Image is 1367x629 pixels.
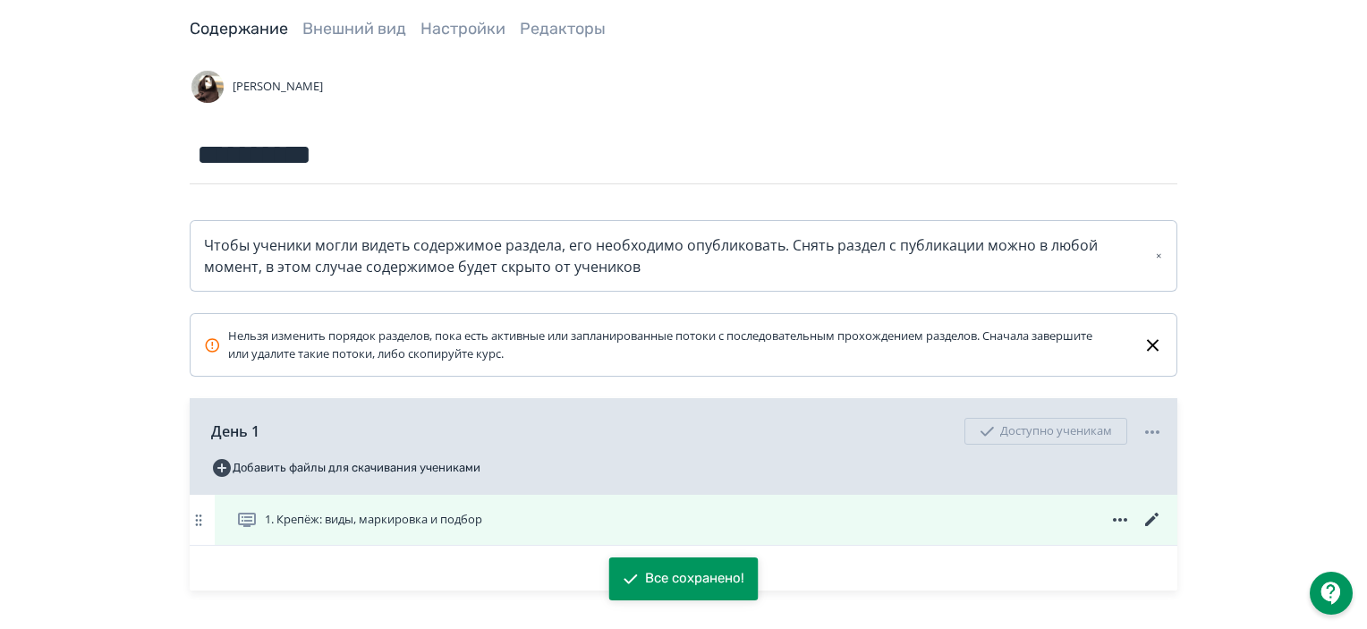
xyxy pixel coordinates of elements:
div: Чтобы ученики могли видеть содержимое раздела, его необходимо опубликовать. Снять раздел с публик... [204,234,1163,277]
div: Все сохранено! [645,570,744,588]
img: Avatar [190,69,225,105]
span: 1. Крепёж: виды, маркировка и подбор [265,511,482,529]
div: 1. Крепёж: виды, маркировка и подбор [190,495,1177,546]
a: Внешний вид [302,19,406,38]
a: Содержание [190,19,288,38]
button: Добавить [190,546,1177,591]
div: Нельзя изменить порядок разделов, пока есть активные или запланированные потоки с последовательны... [204,327,1114,362]
span: День 1 [211,421,259,442]
a: Настройки [420,19,505,38]
span: [PERSON_NAME] [233,78,323,96]
a: Редакторы [520,19,606,38]
div: Доступно ученикам [964,418,1127,445]
button: Добавить файлы для скачивания учениками [211,454,480,482]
